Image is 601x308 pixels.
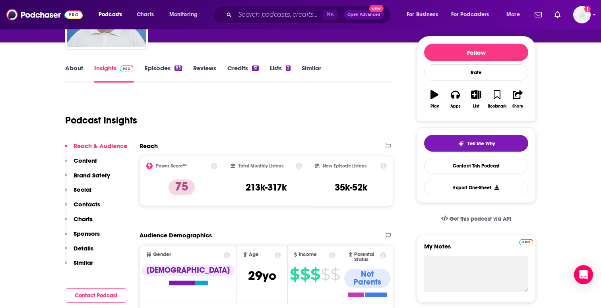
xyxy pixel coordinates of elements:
img: User Profile [573,6,591,23]
button: open menu [93,8,132,21]
label: My Notes [424,243,528,256]
div: Search podcasts, credits, & more... [221,6,398,24]
span: New [369,5,384,12]
p: Details [74,244,93,252]
button: open menu [446,8,501,21]
span: $ [290,268,299,281]
span: $ [300,268,310,281]
span: Get this podcast via API [450,216,511,222]
img: tell me why sparkle [458,141,464,147]
a: Contact This Podcast [424,158,528,173]
p: 75 [169,179,195,195]
button: Sponsors [65,230,100,244]
h2: Audience Demographics [140,231,212,239]
div: Rate [424,64,528,81]
h2: Power Score™ [156,163,187,169]
button: Follow [424,44,528,61]
h2: Reach [140,142,158,150]
p: Similar [74,259,93,266]
div: Apps [450,104,461,109]
h2: Total Monthly Listens [238,163,283,169]
p: Social [74,186,91,193]
div: 2 [286,65,291,71]
button: Similar [65,259,93,273]
svg: Add a profile image [584,6,591,12]
p: Reach & Audience [74,142,127,150]
button: open menu [501,8,530,21]
span: Logged in as lilynwalker [573,6,591,23]
span: $ [331,268,340,281]
a: Pro website [519,238,533,245]
button: Play [424,85,445,114]
h1: Podcast Insights [65,114,137,126]
button: Share [508,85,528,114]
span: More [506,9,520,20]
a: InsightsPodchaser Pro [94,64,134,83]
span: $ [321,268,330,281]
div: 51 [252,65,258,71]
button: Show profile menu [573,6,591,23]
h2: New Episode Listens [323,163,366,169]
button: Bookmark [487,85,507,114]
div: Open Intercom Messenger [574,265,593,284]
div: Play [430,104,439,109]
div: Bookmark [488,104,506,109]
span: For Business [407,9,438,20]
span: Income [299,252,317,257]
a: Reviews [193,64,216,83]
h3: 213k-317k [246,181,287,193]
img: Podchaser Pro [120,65,134,72]
p: Sponsors [74,230,100,237]
input: Search podcasts, credits, & more... [235,8,323,21]
button: Contact Podcast [65,288,127,303]
span: 29 yo [248,268,276,283]
span: Monitoring [169,9,198,20]
span: Open Advanced [347,13,380,17]
button: List [466,85,487,114]
span: Charts [137,9,154,20]
button: Brand Safety [65,171,110,186]
button: Details [65,244,93,259]
img: Podchaser - Follow, Share and Rate Podcasts [6,7,83,22]
span: Gender [153,252,171,257]
button: Apps [445,85,465,114]
img: Podchaser Pro [519,239,533,245]
a: Episodes85 [145,64,182,83]
button: tell me why sparkleTell Me Why [424,135,528,152]
p: Charts [74,215,93,223]
div: Share [512,104,523,109]
span: Podcasts [99,9,122,20]
button: open menu [164,8,208,21]
span: For Podcasters [451,9,489,20]
button: Export One-Sheet [424,180,528,195]
button: Charts [65,215,93,230]
button: Open AdvancedNew [344,10,384,19]
div: 85 [174,65,182,71]
div: [DEMOGRAPHIC_DATA] [142,265,235,276]
div: List [473,104,479,109]
a: Lists2 [270,64,291,83]
a: Show notifications dropdown [531,8,545,21]
a: Credits51 [227,64,258,83]
button: Content [65,157,97,171]
p: Contacts [74,200,100,208]
a: About [65,64,83,83]
a: Get this podcast via API [435,209,518,229]
button: open menu [401,8,448,21]
a: Similar [302,64,321,83]
a: Charts [132,8,159,21]
span: Tell Me Why [467,141,495,147]
span: Parental Status [354,252,379,262]
a: Show notifications dropdown [551,8,564,21]
button: Social [65,186,91,200]
p: Content [74,157,97,164]
div: Not Parents [344,269,391,288]
span: Age [249,252,259,257]
span: ⌘ K [323,10,337,20]
p: Brand Safety [74,171,110,179]
span: $ [310,268,320,281]
h3: 35k-52k [335,181,367,193]
button: Contacts [65,200,100,215]
button: Reach & Audience [65,142,127,157]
